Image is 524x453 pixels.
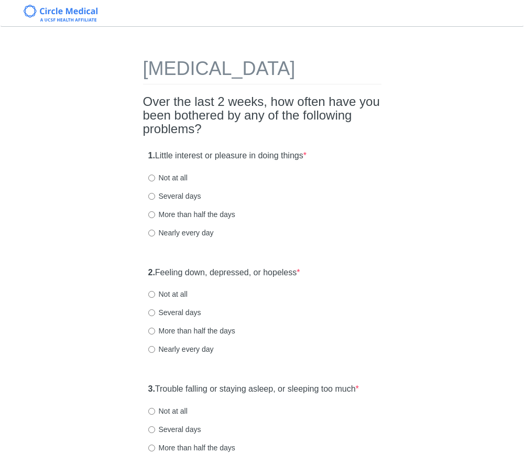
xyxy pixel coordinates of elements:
input: Not at all [148,408,155,415]
input: Not at all [148,291,155,298]
label: Several days [148,307,201,318]
input: More than half the days [148,328,155,335]
label: More than half the days [148,209,235,220]
input: Nearly every day [148,346,155,353]
input: Not at all [148,175,155,181]
strong: 3. [148,384,155,393]
label: Feeling down, depressed, or hopeless [148,267,300,279]
input: Several days [148,193,155,200]
label: More than half the days [148,326,235,336]
strong: 1. [148,151,155,160]
input: Several days [148,426,155,433]
input: Nearly every day [148,230,155,236]
label: Not at all [148,172,188,183]
label: Little interest or pleasure in doing things [148,150,307,162]
label: Several days [148,424,201,435]
input: More than half the days [148,445,155,451]
strong: 2. [148,268,155,277]
input: More than half the days [148,211,155,218]
h1: [MEDICAL_DATA] [143,58,381,84]
input: Several days [148,309,155,316]
label: More than half the days [148,443,235,453]
label: Not at all [148,406,188,416]
label: Several days [148,191,201,201]
label: Not at all [148,289,188,299]
label: Trouble falling or staying asleep, or sleeping too much [148,383,359,395]
label: Nearly every day [148,344,214,354]
img: Circle Medical Logo [24,5,97,21]
label: Nearly every day [148,228,214,238]
h2: Over the last 2 weeks, how often have you been bothered by any of the following problems? [143,95,381,136]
